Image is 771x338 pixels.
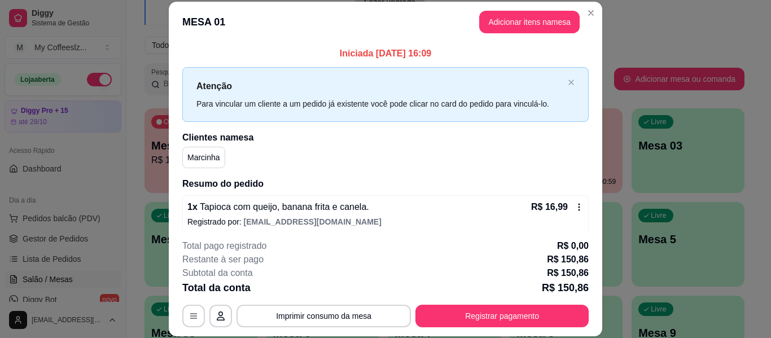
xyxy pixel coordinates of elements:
p: R$ 150,86 [542,280,589,296]
p: Registrado por: [187,216,584,227]
span: [EMAIL_ADDRESS][DOMAIN_NAME] [244,217,382,226]
h2: Resumo do pedido [182,177,589,191]
button: Imprimir consumo da mesa [236,305,411,327]
p: Total pago registrado [182,239,266,253]
div: Para vincular um cliente a um pedido já existente você pode clicar no card do pedido para vinculá... [196,98,563,110]
p: R$ 150,86 [547,266,589,280]
p: 1 x [187,200,369,214]
button: close [568,79,575,86]
p: Total da conta [182,280,251,296]
header: MESA 01 [169,2,602,42]
button: Adicionar itens namesa [479,11,580,33]
p: R$ 16,99 [531,200,568,214]
p: Iniciada [DATE] 16:09 [182,47,589,60]
span: Tapioca com queijo, banana frita e canela. [198,202,369,212]
button: Close [582,4,600,22]
p: Subtotal da conta [182,266,253,280]
p: R$ 0,00 [557,239,589,253]
h2: Clientes na mesa [182,131,589,144]
button: Registrar pagamento [415,305,589,327]
p: Restante à ser pago [182,253,264,266]
p: Atenção [196,79,563,93]
p: R$ 150,86 [547,253,589,266]
p: Marcinha [187,152,220,163]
